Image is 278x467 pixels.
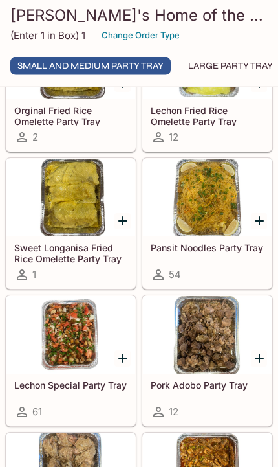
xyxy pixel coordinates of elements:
h5: Pork Adobo Party Tray [151,380,264,391]
div: Orginal Fried Rice Omelette Party Tray [6,21,135,99]
a: Lechon Special Party Tray61 [6,295,136,426]
a: Sweet Longanisa Fried Rice Omelette Party Tray1 [6,158,136,289]
div: Lechon Fried Rice Omelette Party Tray [143,21,272,99]
h5: Sweet Longanisa Fried Rice Omelette Party Tray [14,242,127,264]
span: 12 [169,405,178,418]
div: Lechon Special Party Tray [6,296,135,374]
button: Add Pork Adobo Party Tray [251,350,267,367]
h5: Orginal Fried Rice Omelette Party Tray [14,105,127,126]
div: Sweet Longanisa Fried Rice Omelette Party Tray [6,159,135,236]
h5: Lechon Fried Rice Omelette Party Tray [151,105,264,126]
button: Add Sweet Longanisa Fried Rice Omelette Party Tray [114,213,131,229]
div: Pork Adobo Party Tray [143,296,272,374]
span: 54 [169,268,181,280]
button: Change Order Type [96,25,186,45]
p: (Enter 1 in Box) 1 [10,29,85,41]
div: Pansit Noodles Party Tray [143,159,272,236]
span: 61 [32,405,42,418]
span: 1 [32,268,36,280]
h5: Lechon Special Party Tray [14,380,127,391]
a: Pansit Noodles Party Tray54 [142,158,272,289]
a: Pork Adobo Party Tray12 [142,295,272,426]
button: Small and Medium Party Tray [10,57,171,75]
span: 2 [32,131,38,143]
span: 12 [169,131,178,143]
h3: [PERSON_NAME]'s Home of the Finest Filipino Foods [10,5,268,25]
button: Add Pansit Noodles Party Tray [251,213,267,229]
h5: Pansit Noodles Party Tray [151,242,264,253]
button: Add Lechon Special Party Tray [114,350,131,367]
